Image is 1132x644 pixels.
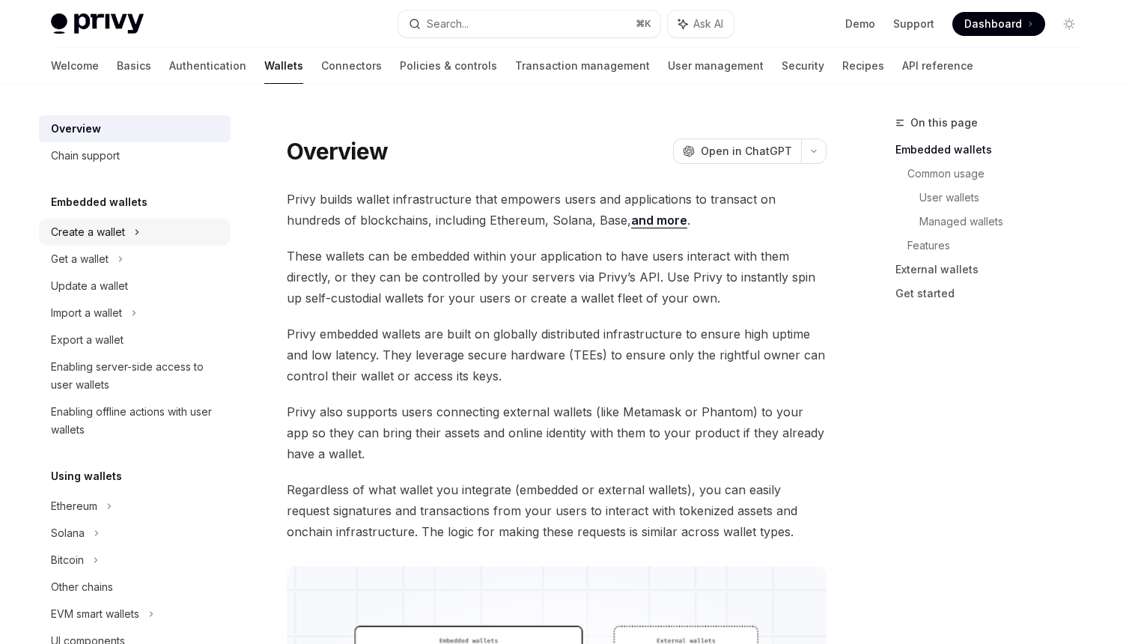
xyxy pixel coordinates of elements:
a: Connectors [321,48,382,84]
a: Authentication [169,48,246,84]
span: Privy also supports users connecting external wallets (like Metamask or Phantom) to your app so t... [287,401,827,464]
a: Features [907,234,1093,258]
div: Import a wallet [51,304,122,322]
a: Update a wallet [39,273,231,300]
a: API reference [902,48,973,84]
a: Basics [117,48,151,84]
span: Regardless of what wallet you integrate (embedded or external wallets), you can easily request si... [287,479,827,542]
button: Open in ChatGPT [673,139,801,164]
span: Open in ChatGPT [701,144,792,159]
h5: Embedded wallets [51,193,147,211]
div: Enabling server-side access to user wallets [51,358,222,394]
a: Security [782,48,824,84]
a: Enabling offline actions with user wallets [39,398,231,443]
div: Export a wallet [51,331,124,349]
a: Enabling server-side access to user wallets [39,353,231,398]
a: Export a wallet [39,326,231,353]
a: User management [668,48,764,84]
a: Embedded wallets [895,138,1093,162]
a: Chain support [39,142,231,169]
a: Policies & controls [400,48,497,84]
a: Recipes [842,48,884,84]
div: Search... [427,15,469,33]
img: light logo [51,13,144,34]
span: These wallets can be embedded within your application to have users interact with them directly, ... [287,246,827,309]
span: ⌘ K [636,18,651,30]
h5: Using wallets [51,467,122,485]
a: Demo [845,16,875,31]
a: Support [893,16,934,31]
a: and more [631,213,687,228]
a: Overview [39,115,231,142]
a: Dashboard [952,12,1045,36]
a: Managed wallets [919,210,1093,234]
div: Solana [51,524,85,542]
div: Enabling offline actions with user wallets [51,403,222,439]
div: EVM smart wallets [51,605,139,623]
span: Privy builds wallet infrastructure that empowers users and applications to transact on hundreds o... [287,189,827,231]
a: External wallets [895,258,1093,282]
div: Other chains [51,578,113,596]
a: Common usage [907,162,1093,186]
div: Overview [51,120,101,138]
span: Privy embedded wallets are built on globally distributed infrastructure to ensure high uptime and... [287,323,827,386]
a: Other chains [39,574,231,601]
a: Transaction management [515,48,650,84]
div: Chain support [51,147,120,165]
div: Get a wallet [51,250,109,268]
span: On this page [910,114,978,132]
span: Dashboard [964,16,1022,31]
h1: Overview [287,138,388,165]
div: Update a wallet [51,277,128,295]
a: Welcome [51,48,99,84]
a: Get started [895,282,1093,306]
div: Bitcoin [51,551,84,569]
button: Search...⌘K [398,10,660,37]
button: Toggle dark mode [1057,12,1081,36]
button: Ask AI [668,10,734,37]
div: Ethereum [51,497,97,515]
a: User wallets [919,186,1093,210]
span: Ask AI [693,16,723,31]
a: Wallets [264,48,303,84]
div: Create a wallet [51,223,125,241]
